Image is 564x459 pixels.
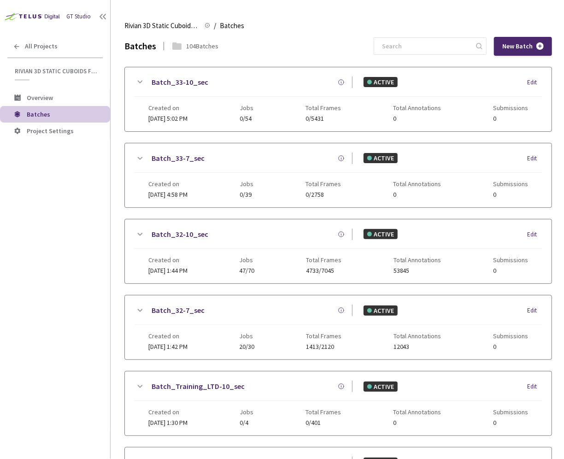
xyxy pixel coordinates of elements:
span: Submissions [493,180,528,188]
a: Batch_32-7_sec [152,305,205,316]
span: Created on [148,180,188,188]
span: 0 [493,191,528,198]
span: 0/4 [240,419,253,426]
div: GT Studio [66,12,91,21]
div: Batch_Training_LTD-10_secACTIVEEditCreated on[DATE] 1:30 PMJobs0/4Total Frames0/401Total Annotati... [125,371,552,435]
span: Batches [27,110,50,118]
span: 12043 [394,343,441,350]
div: Edit [527,230,542,239]
span: [DATE] 1:30 PM [148,418,188,427]
div: ACTIVE [364,306,398,316]
span: 0 [393,115,441,122]
div: ACTIVE [364,153,398,163]
span: [DATE] 4:58 PM [148,190,188,199]
span: Batches [220,20,244,31]
span: Total Frames [305,104,341,112]
a: Batch_Training_LTD-10_sec [152,381,245,392]
span: Overview [27,94,53,102]
span: Jobs [239,332,254,340]
span: 0/5431 [305,115,341,122]
span: 4733/7045 [306,267,341,274]
span: [DATE] 1:42 PM [148,342,188,351]
div: Batch_32-10_secACTIVEEditCreated on[DATE] 1:44 PMJobs47/70Total Frames4733/7045Total Annotations5... [125,219,552,283]
span: Submissions [493,332,528,340]
span: Created on [148,256,188,264]
span: 47/70 [239,267,254,274]
span: 20/30 [239,343,254,350]
div: Batch_32-7_secACTIVEEditCreated on[DATE] 1:42 PMJobs20/30Total Frames1413/2120Total Annotations12... [125,295,552,359]
span: 0 [393,191,441,198]
span: Total Annotations [393,180,441,188]
div: Batch_33-7_secACTIVEEditCreated on[DATE] 4:58 PMJobs0/39Total Frames0/2758Total Annotations0Submi... [125,143,552,207]
span: 0 [493,419,528,426]
span: All Projects [25,42,58,50]
div: Edit [527,306,542,315]
span: Rivian 3D Static Cuboids fixed[2024-25] [124,20,199,31]
span: Project Settings [27,127,74,135]
span: Jobs [240,180,253,188]
div: ACTIVE [364,229,398,239]
span: Total Frames [305,180,341,188]
a: Batch_33-10_sec [152,76,208,88]
span: Total Frames [306,256,341,264]
span: Total Annotations [393,408,441,416]
a: Batch_32-10_sec [152,229,208,240]
div: Edit [527,382,542,391]
div: Edit [527,78,542,87]
li: / [214,20,216,31]
a: Batch_33-7_sec [152,153,205,164]
span: Total Annotations [394,332,441,340]
span: 0 [493,115,528,122]
span: Rivian 3D Static Cuboids fixed[2024-25] [15,67,97,75]
div: Batch_33-10_secACTIVEEditCreated on[DATE] 5:02 PMJobs0/54Total Frames0/5431Total Annotations0Subm... [125,67,552,131]
div: Batches [124,39,156,53]
span: [DATE] 1:44 PM [148,266,188,275]
span: Total Frames [305,408,341,416]
span: 0 [493,343,528,350]
span: 0 [393,419,441,426]
span: Created on [148,408,188,416]
span: 1413/2120 [306,343,341,350]
input: Search [376,38,475,54]
div: ACTIVE [364,382,398,392]
div: 104 Batches [186,41,218,51]
span: Submissions [493,104,528,112]
span: Submissions [493,408,528,416]
span: Total Annotations [394,256,441,264]
span: New Batch [502,42,533,50]
span: Total Frames [306,332,341,340]
span: 53845 [394,267,441,274]
div: ACTIVE [364,77,398,87]
span: [DATE] 5:02 PM [148,114,188,123]
span: Total Annotations [393,104,441,112]
span: Jobs [240,104,253,112]
div: Edit [527,154,542,163]
span: Created on [148,332,188,340]
span: 0/54 [240,115,253,122]
span: Created on [148,104,188,112]
span: 0 [493,267,528,274]
span: 0/39 [240,191,253,198]
span: Jobs [240,408,253,416]
span: 0/2758 [305,191,341,198]
span: Submissions [493,256,528,264]
span: 0/401 [305,419,341,426]
span: Jobs [239,256,254,264]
